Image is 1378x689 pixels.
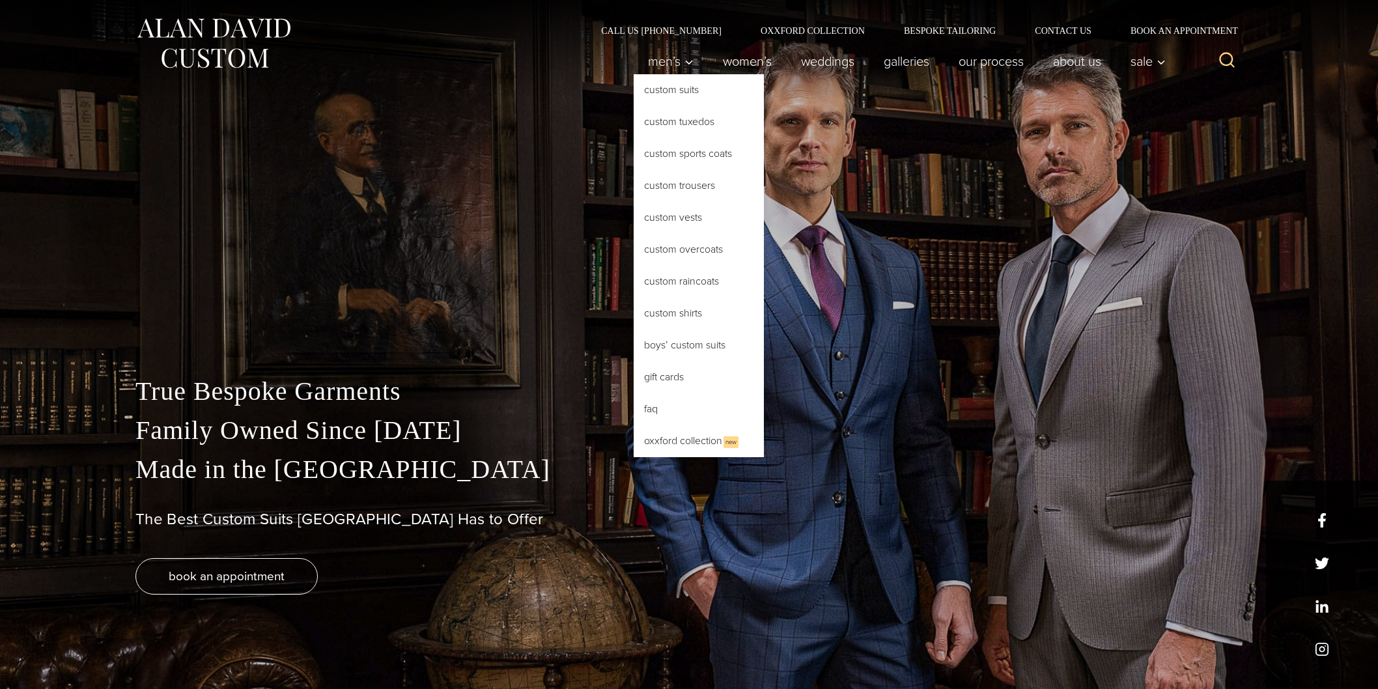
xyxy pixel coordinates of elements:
[1315,642,1329,656] a: instagram
[1315,513,1329,527] a: facebook
[135,558,318,595] a: book an appointment
[582,26,741,35] a: Call Us [PHONE_NUMBER]
[1111,26,1243,35] a: Book an Appointment
[648,55,694,68] span: Men’s
[634,48,1173,74] nav: Primary Navigation
[884,26,1015,35] a: Bespoke Tailoring
[1315,599,1329,613] a: linkedin
[1039,48,1116,74] a: About Us
[709,48,787,74] a: Women’s
[869,48,944,74] a: Galleries
[135,372,1243,489] p: True Bespoke Garments Family Owned Since [DATE] Made in the [GEOGRAPHIC_DATA]
[634,298,764,329] a: Custom Shirts
[724,436,738,448] span: New
[634,393,764,425] a: FAQ
[169,567,285,585] span: book an appointment
[741,26,884,35] a: Oxxford Collection
[1131,55,1166,68] span: Sale
[1015,26,1111,35] a: Contact Us
[1315,556,1329,570] a: x/twitter
[634,202,764,233] a: Custom Vests
[135,14,292,72] img: Alan David Custom
[582,26,1243,35] nav: Secondary Navigation
[944,48,1039,74] a: Our Process
[634,74,764,105] a: Custom Suits
[1211,46,1243,77] button: View Search Form
[634,361,764,393] a: Gift Cards
[135,510,1243,529] h1: The Best Custom Suits [GEOGRAPHIC_DATA] Has to Offer
[787,48,869,74] a: weddings
[634,170,764,201] a: Custom Trousers
[634,330,764,361] a: Boys’ Custom Suits
[634,138,764,169] a: Custom Sports Coats
[634,106,764,137] a: Custom Tuxedos
[634,234,764,265] a: Custom Overcoats
[634,425,764,457] a: Oxxford CollectionNew
[634,266,764,297] a: Custom Raincoats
